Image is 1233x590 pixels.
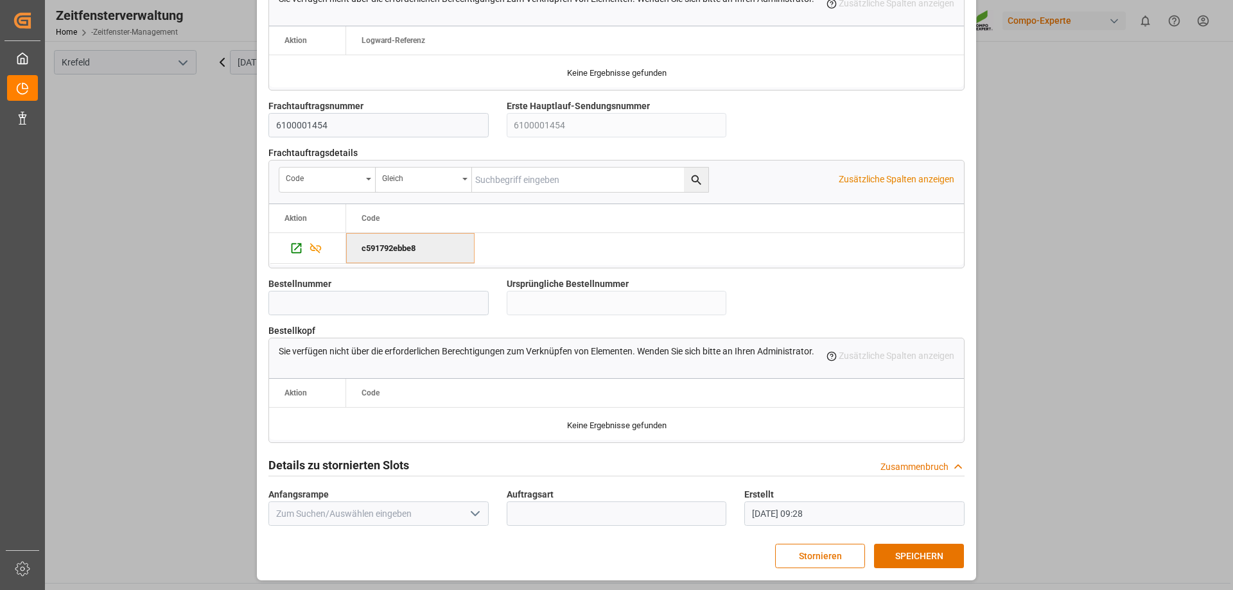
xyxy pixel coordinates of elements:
[279,168,376,192] button: Menü öffnen
[284,388,307,397] font: Aktion
[895,551,943,561] font: SPEICHERN
[775,544,865,568] button: Stornieren
[507,101,650,111] font: Erste Hauptlauf-Sendungsnummer
[839,174,954,184] font: Zusätzliche Spalten anzeigen
[382,174,403,183] font: Gleich
[376,168,472,192] button: Menü öffnen
[507,489,554,499] font: Auftragsart
[464,504,484,524] button: Menü öffnen
[268,458,409,472] font: Details zu stornierten Slots
[799,551,842,561] font: Stornieren
[284,36,307,45] font: Aktion
[268,148,358,158] font: Frachtauftragsdetails
[874,544,964,568] button: SPEICHERN
[684,168,708,192] button: Suchschaltfläche
[268,325,315,336] font: Bestellkopf
[362,214,380,223] font: Code
[279,346,814,356] font: Sie verfügen nicht über die erforderlichen Berechtigungen zum Verknüpfen von Elementen. Wenden Si...
[286,174,304,183] font: Code
[284,214,307,223] font: Aktion
[268,501,489,526] input: Zum Suchen/Auswählen eingeben
[268,489,329,499] font: Anfangsrampe
[362,388,380,397] font: Code
[744,489,774,499] font: Erstellt
[507,279,629,289] font: Ursprüngliche Bestellnummer
[880,462,949,472] font: Zusammenbruch
[268,101,363,111] font: Frachtauftragsnummer
[744,501,965,526] input: TT.MM.JJJJ HH:MM
[472,168,708,192] input: Suchbegriff eingeben
[362,243,415,253] font: c591792ebbe8
[346,233,475,264] div: Press SPACE to deselect this row.
[362,36,425,45] font: Logward-Referenz
[268,279,331,289] font: Bestellnummer
[269,233,346,264] div: Press SPACE to deselect this row.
